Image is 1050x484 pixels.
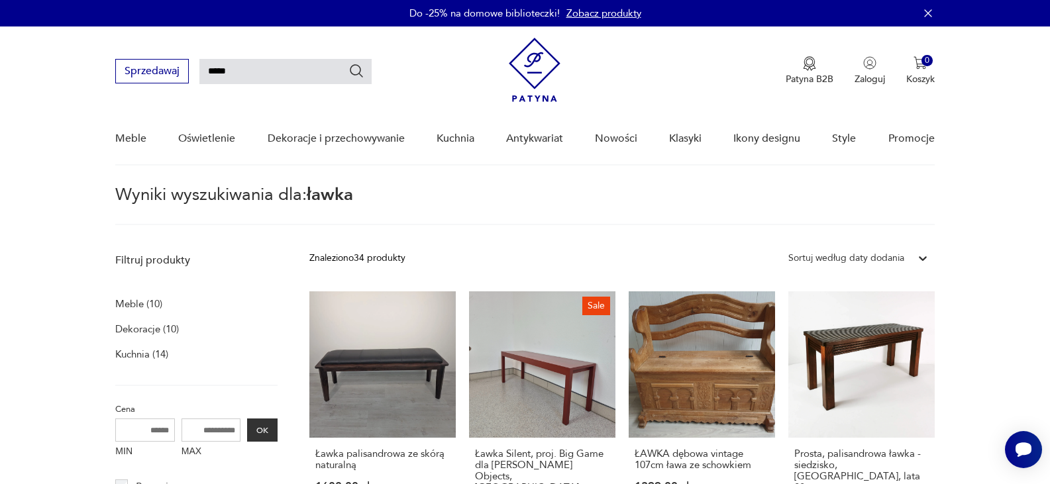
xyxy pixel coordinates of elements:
[914,56,927,70] img: Ikona koszyka
[832,113,856,164] a: Style
[115,253,278,267] p: Filtruj produkty
[309,251,405,266] div: Znaleziono 34 produkty
[566,7,641,20] a: Zobacz produkty
[786,56,833,85] button: Patyna B2B
[669,113,702,164] a: Klasyki
[115,187,934,225] p: Wyniki wyszukiwania dla:
[635,448,769,471] h3: ŁAWKA dębowa vintage 107cm ława ze schowkiem
[803,56,816,71] img: Ikona medalu
[115,320,179,338] a: Dekoracje (10)
[115,295,162,313] a: Meble (10)
[315,448,450,471] h3: Ławka palisandrowa ze skórą naturalną
[115,113,146,164] a: Meble
[788,251,904,266] div: Sortuj według daty dodania
[855,56,885,85] button: Zaloguj
[115,59,189,83] button: Sprzedawaj
[888,113,935,164] a: Promocje
[178,113,235,164] a: Oświetlenie
[307,183,353,207] span: ławka
[786,73,833,85] p: Patyna B2B
[348,63,364,79] button: Szukaj
[115,68,189,77] a: Sprzedawaj
[921,55,933,66] div: 0
[595,113,637,164] a: Nowości
[409,7,560,20] p: Do -25% na domowe biblioteczki!
[506,113,563,164] a: Antykwariat
[509,38,560,102] img: Patyna - sklep z meblami i dekoracjami vintage
[115,402,278,416] p: Cena
[437,113,474,164] a: Kuchnia
[906,73,935,85] p: Koszyk
[906,56,935,85] button: 0Koszyk
[733,113,800,164] a: Ikony designu
[855,73,885,85] p: Zaloguj
[115,442,175,463] label: MIN
[182,442,241,463] label: MAX
[786,56,833,85] a: Ikona medaluPatyna B2B
[115,345,168,363] a: Kuchnia (14)
[863,56,876,70] img: Ikonka użytkownika
[268,113,405,164] a: Dekoracje i przechowywanie
[1005,431,1042,468] iframe: Smartsupp widget button
[247,418,278,442] button: OK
